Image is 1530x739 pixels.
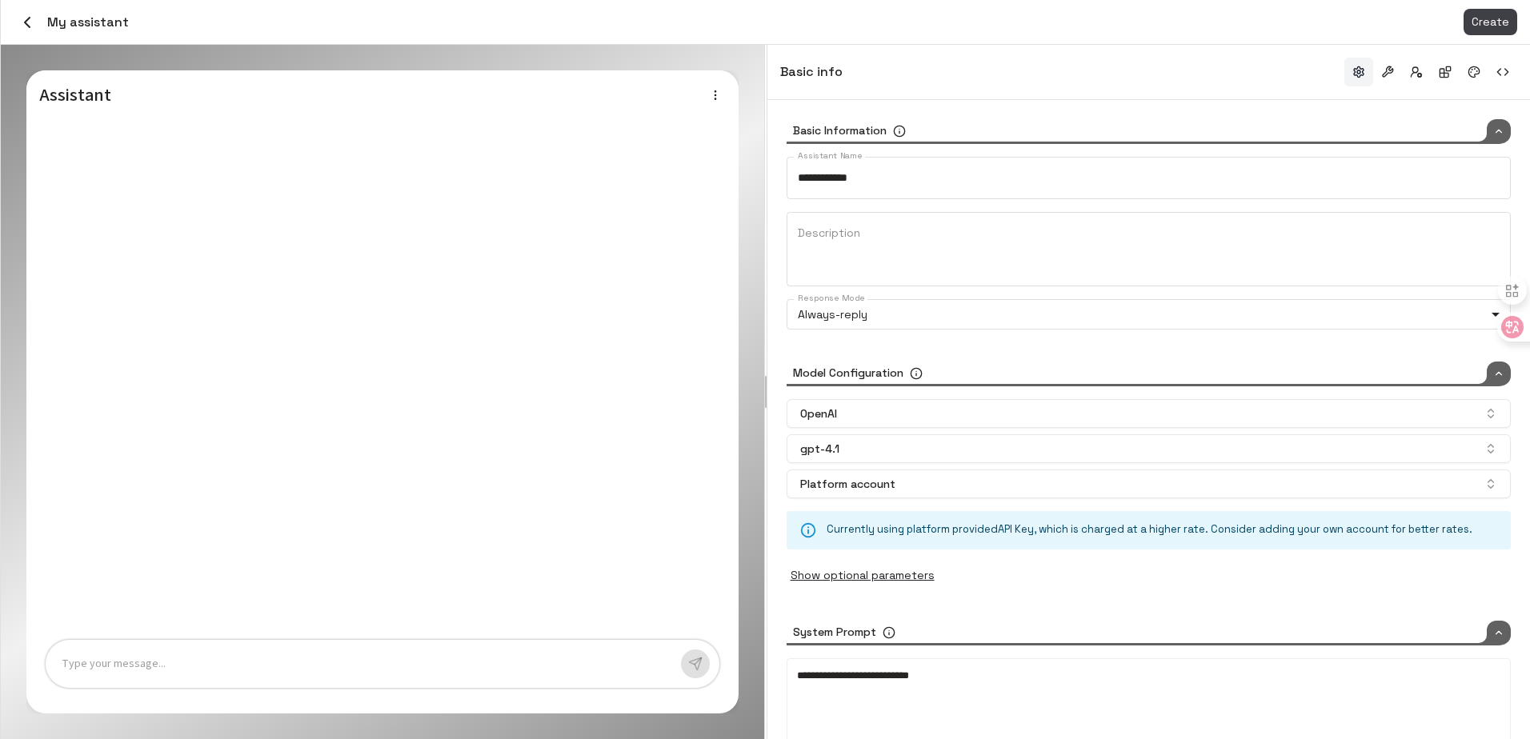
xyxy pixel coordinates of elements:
[1344,58,1373,86] button: Basic info
[793,624,876,641] h6: System Prompt
[798,306,1485,323] p: Always-reply
[1488,58,1517,86] button: Embed
[798,150,862,162] label: Assistant Name
[798,292,865,304] label: Response Mode
[780,62,843,82] h6: Basic info
[827,522,1472,537] p: Currently using platform provided API Key , which is charged at a higher rate. Consider adding yo...
[787,562,939,589] button: Show optional parameters
[1460,58,1488,86] button: Branding
[1402,58,1431,86] button: Access
[793,365,903,382] h6: Model Configuration
[1373,58,1402,86] button: Tools
[787,399,1511,428] button: OpenAI
[787,469,1511,498] button: Platform account
[793,122,887,140] h6: Basic Information
[787,434,1511,463] button: gpt-4.1
[39,83,554,106] h5: Assistant
[1431,58,1460,86] button: Integrations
